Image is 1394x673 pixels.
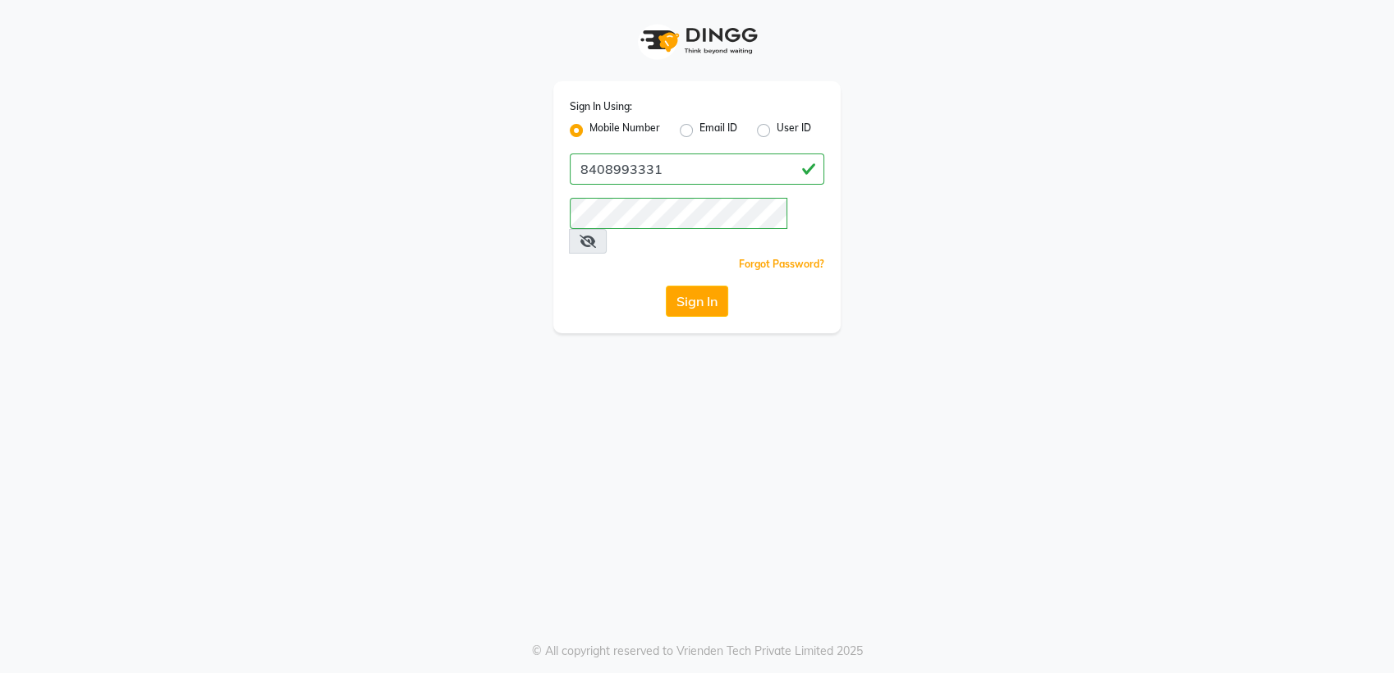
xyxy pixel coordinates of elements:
[570,153,824,185] input: Username
[777,121,811,140] label: User ID
[699,121,737,140] label: Email ID
[589,121,660,140] label: Mobile Number
[570,99,632,114] label: Sign In Using:
[666,286,728,317] button: Sign In
[570,198,787,229] input: Username
[631,16,763,65] img: logo1.svg
[739,258,824,270] a: Forgot Password?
